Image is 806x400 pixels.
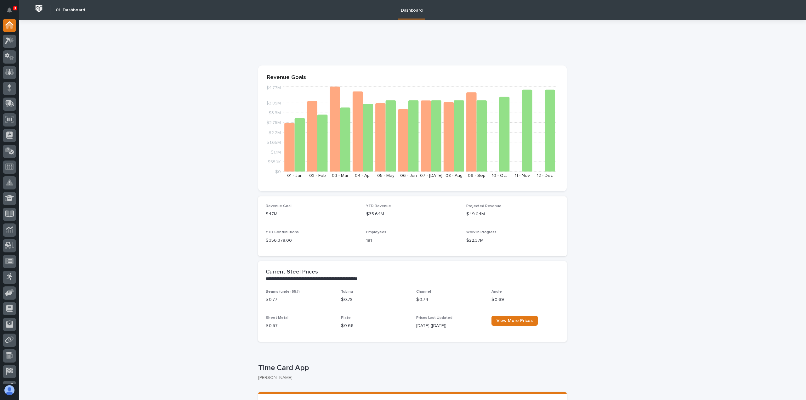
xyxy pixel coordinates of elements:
[266,101,281,105] tspan: $3.85M
[258,363,564,373] p: Time Card App
[266,121,281,125] tspan: $2.75M
[468,173,485,178] text: 09 - Sep
[355,173,371,178] text: 04 - Apr
[491,290,502,294] span: Angle
[266,211,359,217] p: $47M
[420,173,442,178] text: 07 - [DATE]
[515,173,530,178] text: 11 - Nov
[466,204,502,208] span: Projected Revenue
[275,170,281,174] tspan: $0
[267,74,558,81] p: Revenue Goals
[269,130,281,135] tspan: $2.2M
[14,6,16,10] p: 3
[33,3,45,14] img: Workspace Logo
[269,111,281,115] tspan: $3.3M
[366,230,386,234] span: Employees
[341,323,409,329] p: $ 0.66
[466,211,559,217] p: $49.04M
[416,323,484,329] p: [DATE] ([DATE])
[267,140,281,144] tspan: $1.65M
[491,316,538,326] a: View More Prices
[309,173,326,178] text: 02 - Feb
[266,237,359,244] p: $ 356,378.00
[3,4,16,17] button: Notifications
[266,296,333,303] p: $ 0.77
[266,204,292,208] span: Revenue Goal
[266,230,299,234] span: YTD Contributions
[266,290,300,294] span: Beams (under 55#)
[497,318,533,323] span: View More Prices
[258,375,562,380] p: [PERSON_NAME]
[268,160,281,164] tspan: $550K
[446,173,463,178] text: 08 - Aug
[341,296,409,303] p: $ 0.78
[366,237,459,244] p: 181
[377,173,394,178] text: 05 - May
[332,173,349,178] text: 03 - Mar
[266,316,288,320] span: Sheet Metal
[366,211,459,217] p: $35.64M
[416,296,484,303] p: $ 0.74
[341,290,353,294] span: Tubing
[400,173,417,178] text: 06 - Jun
[416,290,431,294] span: Channel
[492,173,507,178] text: 10 - Oct
[56,8,85,13] h2: 01. Dashboard
[466,230,497,234] span: Work in Progress
[287,173,303,178] text: 01 - Jan
[8,8,16,18] div: Notifications3
[271,150,281,154] tspan: $1.1M
[341,316,351,320] span: Plate
[266,323,333,329] p: $ 0.57
[466,237,559,244] p: $22.37M
[491,296,559,303] p: $ 0.69
[266,269,318,276] h2: Current Steel Prices
[266,86,281,90] tspan: $4.77M
[366,204,391,208] span: YTD Revenue
[537,173,553,178] text: 12 - Dec
[416,316,452,320] span: Prices Last Updated
[3,384,16,397] button: users-avatar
